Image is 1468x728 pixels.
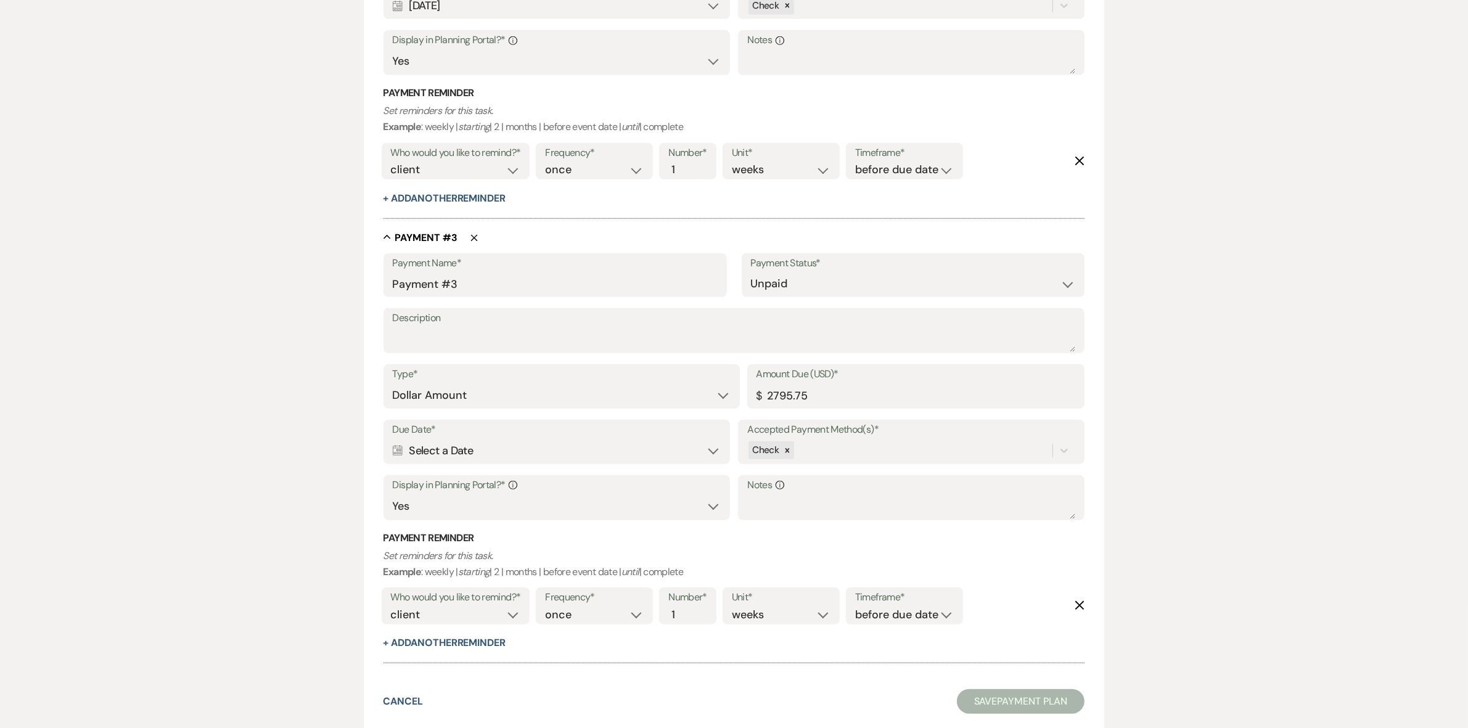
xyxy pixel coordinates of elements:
h3: Payment Reminder [383,86,1085,100]
button: + AddAnotherReminder [383,194,506,203]
label: Who would you like to remind?* [391,144,521,162]
button: SavePayment Plan [957,689,1085,714]
label: Number* [668,144,707,162]
button: Cancel [383,697,424,706]
label: Frequency* [545,589,644,607]
i: until [621,565,639,578]
label: Timeframe* [855,589,954,607]
button: + AddAnotherReminder [383,638,506,648]
label: Due Date* [393,421,721,439]
button: Payment #3 [383,231,458,243]
i: Set reminders for this task. [383,549,493,562]
label: Accepted Payment Method(s)* [747,421,1075,439]
i: starting [458,565,490,578]
div: $ [757,388,762,404]
h3: Payment Reminder [383,531,1085,545]
p: : weekly | | 2 | months | before event date | | complete [383,548,1085,579]
label: Unit* [732,589,830,607]
label: Display in Planning Portal?* [393,476,721,494]
p: : weekly | | 2 | months | before event date | | complete [383,103,1085,134]
div: Select a Date [393,439,721,463]
label: Frequency* [545,144,644,162]
b: Example [383,565,422,578]
i: Set reminders for this task. [383,104,493,117]
label: Description [393,309,1076,327]
label: Notes [747,476,1075,494]
label: Notes [747,31,1075,49]
span: Check [752,444,779,456]
label: Payment Status* [751,255,1076,272]
label: Amount Due (USD)* [757,366,1076,383]
label: Who would you like to remind?* [391,589,521,607]
i: until [621,120,639,133]
label: Timeframe* [855,144,954,162]
i: starting [458,120,490,133]
label: Unit* [732,144,830,162]
h5: Payment # 3 [395,231,458,245]
label: Type* [393,366,731,383]
label: Display in Planning Portal?* [393,31,721,49]
b: Example [383,120,422,133]
label: Number* [668,589,707,607]
label: Payment Name* [393,255,718,272]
